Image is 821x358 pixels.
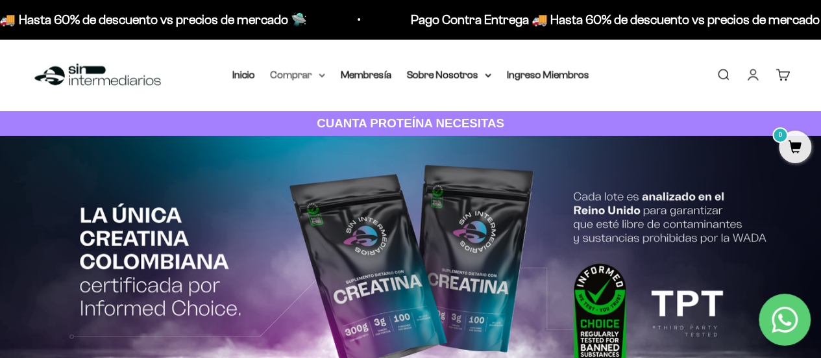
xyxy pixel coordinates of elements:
a: Inicio [232,69,255,80]
a: Ingreso Miembros [507,69,589,80]
a: Membresía [341,69,391,80]
summary: Sobre Nosotros [407,66,491,83]
a: 0 [779,141,811,155]
mark: 0 [772,127,788,143]
strong: CUANTA PROTEÍNA NECESITAS [317,116,504,130]
summary: Comprar [271,66,325,83]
